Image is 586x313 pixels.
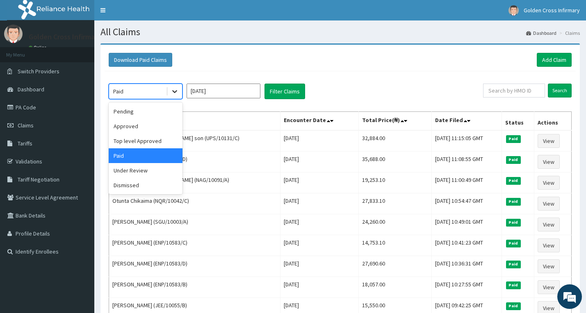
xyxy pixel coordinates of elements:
td: 18,057.00 [359,277,432,298]
td: [PERSON_NAME] (ENP/10366/D) [109,152,280,172]
td: 35,688.00 [359,152,432,172]
td: [PERSON_NAME] (SGU/10003/A) [109,214,280,235]
td: [DATE] 10:41:23 GMT [431,235,502,256]
td: [DATE] 10:36:31 GMT [431,256,502,277]
th: Date Filed [431,112,502,131]
span: Tariff Negotiation [18,176,59,183]
span: We're online! [48,103,113,186]
td: [DATE] 11:15:05 GMT [431,130,502,152]
th: Status [502,112,534,131]
a: Online [29,45,48,50]
span: Claims [18,122,34,129]
a: View [538,218,560,231]
span: Paid [506,219,521,226]
span: Switch Providers [18,68,59,75]
th: Name [109,112,280,131]
input: Search [548,84,572,98]
a: View [538,280,560,294]
td: 27,833.10 [359,193,432,214]
div: Dismissed [109,178,182,193]
td: [DATE] [280,235,359,256]
span: Dashboard [18,86,44,93]
a: View [538,259,560,273]
a: Add Claim [537,53,572,67]
span: Paid [506,135,521,143]
a: View [538,176,560,190]
td: [DATE] [280,256,359,277]
span: Paid [506,177,521,184]
textarea: Type your message and hit 'Enter' [4,224,156,252]
a: View [538,134,560,148]
input: Search by HMO ID [483,84,545,98]
td: Otunta Chikaima (NQR/10042/C) [109,193,280,214]
td: [DATE] 11:08:55 GMT [431,152,502,172]
td: [DATE] [280,152,359,172]
td: 19,253.10 [359,172,432,193]
td: 32,884.00 [359,130,432,152]
td: [DATE] [280,277,359,298]
span: Tariffs [18,140,32,147]
div: Top level Approved [109,134,182,148]
button: Filter Claims [264,84,305,99]
input: Select Month and Year [187,84,260,98]
span: Paid [506,198,521,205]
div: Chat with us now [43,46,138,57]
span: Paid [506,156,521,163]
div: Paid [109,148,182,163]
div: Pending [109,104,182,119]
img: d_794563401_company_1708531726252_794563401 [15,41,33,61]
td: [PERSON_NAME] [PERSON_NAME] (NAG/10091/A) [109,172,280,193]
div: Paid [113,87,123,95]
td: 24,260.00 [359,214,432,235]
td: [PERSON_NAME] (ENP/10583/C) [109,235,280,256]
th: Total Price(₦) [359,112,432,131]
img: User Image [508,5,519,16]
td: [DATE] [280,193,359,214]
td: [DATE] [280,172,359,193]
div: Approved [109,119,182,134]
td: [PERSON_NAME] (ENP/10583/D) [109,256,280,277]
span: Paid [506,261,521,268]
h1: All Claims [100,27,580,37]
td: 14,753.10 [359,235,432,256]
div: Minimize live chat window [135,4,154,24]
div: Under Review [109,163,182,178]
a: View [538,155,560,169]
th: Actions [534,112,572,131]
td: [DATE] 10:54:47 GMT [431,193,502,214]
td: [DATE] 10:27:55 GMT [431,277,502,298]
td: 27,690.60 [359,256,432,277]
img: User Image [4,25,23,43]
th: Encounter Date [280,112,359,131]
span: Paid [506,302,521,310]
td: [DATE] 11:00:49 GMT [431,172,502,193]
td: [PERSON_NAME] [PERSON_NAME] son (UPS/10131/C) [109,130,280,152]
p: Golden Cross Infirmary [29,33,101,41]
td: [DATE] 10:49:01 GMT [431,214,502,235]
span: Paid [506,240,521,247]
a: Dashboard [526,29,556,36]
li: Claims [557,29,580,36]
td: [DATE] [280,214,359,235]
a: View [538,238,560,252]
td: [PERSON_NAME] (ENP/10583/B) [109,277,280,298]
span: Paid [506,281,521,289]
button: Download Paid Claims [109,53,172,67]
td: [DATE] [280,130,359,152]
span: Golden Cross Infirmary [524,7,580,14]
a: View [538,197,560,211]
